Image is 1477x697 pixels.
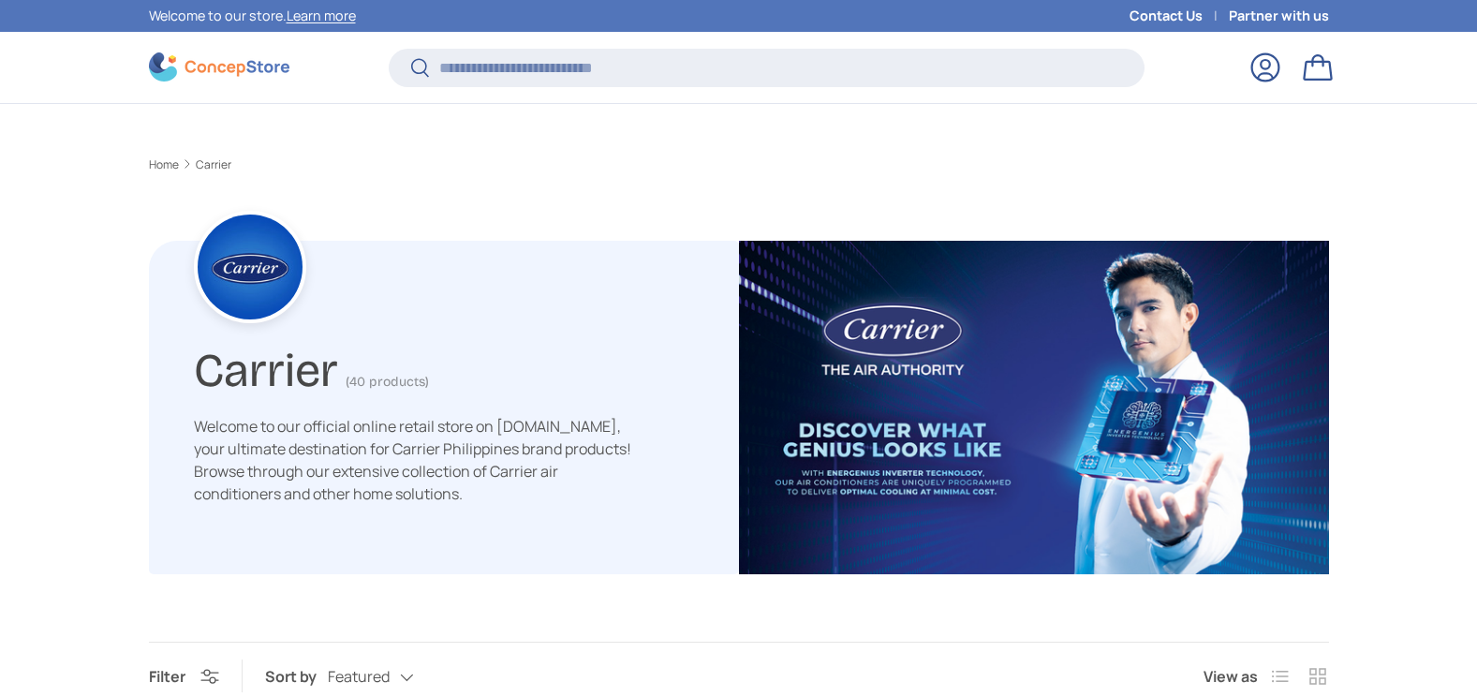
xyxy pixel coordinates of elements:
[1204,665,1258,688] span: View as
[328,668,390,686] span: Featured
[149,159,179,171] a: Home
[149,666,185,687] span: Filter
[265,665,328,688] label: Sort by
[149,156,1329,173] nav: Breadcrumbs
[194,415,634,505] p: Welcome to our official online retail store on [DOMAIN_NAME], your ultimate destination for Carri...
[739,241,1329,574] img: carrier-banner-image-concepstore
[328,660,451,693] button: Featured
[287,7,356,24] a: Learn more
[149,666,219,687] button: Filter
[1229,6,1329,26] a: Partner with us
[346,374,429,390] span: (40 products)
[149,52,289,82] img: ConcepStore
[194,335,338,398] h1: Carrier
[1130,6,1229,26] a: Contact Us
[149,6,356,26] p: Welcome to our store.
[196,159,231,171] a: Carrier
